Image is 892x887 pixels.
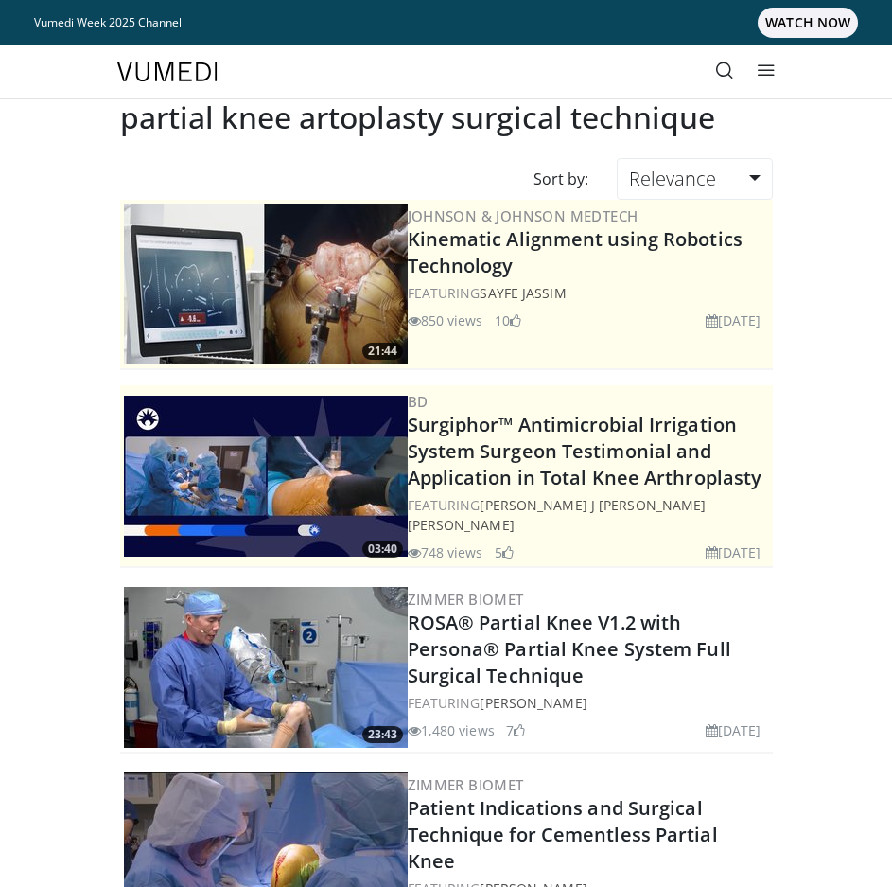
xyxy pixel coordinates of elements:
[408,283,769,303] div: FEATURING
[408,542,483,562] li: 748 views
[120,99,715,135] h2: partial knee artoplasty surgical technique
[480,284,566,302] a: Sayfe Jassim
[408,610,731,688] a: ROSA® Partial Knee V1.2 with Persona® Partial Knee System Full Surgical Technique
[408,775,524,794] a: Zimmer Biomet
[408,412,762,490] a: Surgiphor™ Antimicrobial Irrigation System Surgeon Testimonial and Application in Total Knee Arth...
[408,206,638,225] a: Johnson & Johnson MedTech
[362,343,403,360] span: 21:44
[124,587,408,748] a: 23:43
[629,166,716,191] span: Relevance
[758,8,858,38] span: WATCH NOW
[124,204,408,364] a: 21:44
[519,158,603,200] div: Sort by:
[34,8,858,38] a: Vumedi Week 2025 ChannelWATCH NOW
[362,541,403,558] span: 03:40
[495,542,514,562] li: 5
[408,693,769,713] div: FEATURING
[408,496,707,534] a: [PERSON_NAME] J [PERSON_NAME] [PERSON_NAME]
[408,590,524,609] a: Zimmer Biomet
[706,542,761,562] li: [DATE]
[506,720,525,740] li: 7
[617,158,772,200] a: Relevance
[706,720,761,740] li: [DATE]
[408,795,718,874] a: Patient Indications and Surgical Technique for Cementless Partial Knee
[480,694,586,712] a: [PERSON_NAME]
[706,310,761,330] li: [DATE]
[408,310,483,330] li: 850 views
[362,726,403,743] span: 23:43
[124,396,408,557] a: 03:40
[124,587,408,748] img: 99b1778f-d2b2-419a-8659-7269f4b428ba.300x170_q85_crop-smart_upscale.jpg
[408,226,743,278] a: Kinematic Alignment using Robotics Technology
[124,204,408,364] img: 85482610-0380-4aae-aa4a-4a9be0c1a4f1.300x170_q85_crop-smart_upscale.jpg
[124,396,408,557] img: 70422da6-974a-44ac-bf9d-78c82a89d891.300x170_q85_crop-smart_upscale.jpg
[495,310,521,330] li: 10
[117,62,218,81] img: VuMedi Logo
[408,720,495,740] li: 1,480 views
[408,495,769,535] div: FEATURING
[408,392,429,411] a: BD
